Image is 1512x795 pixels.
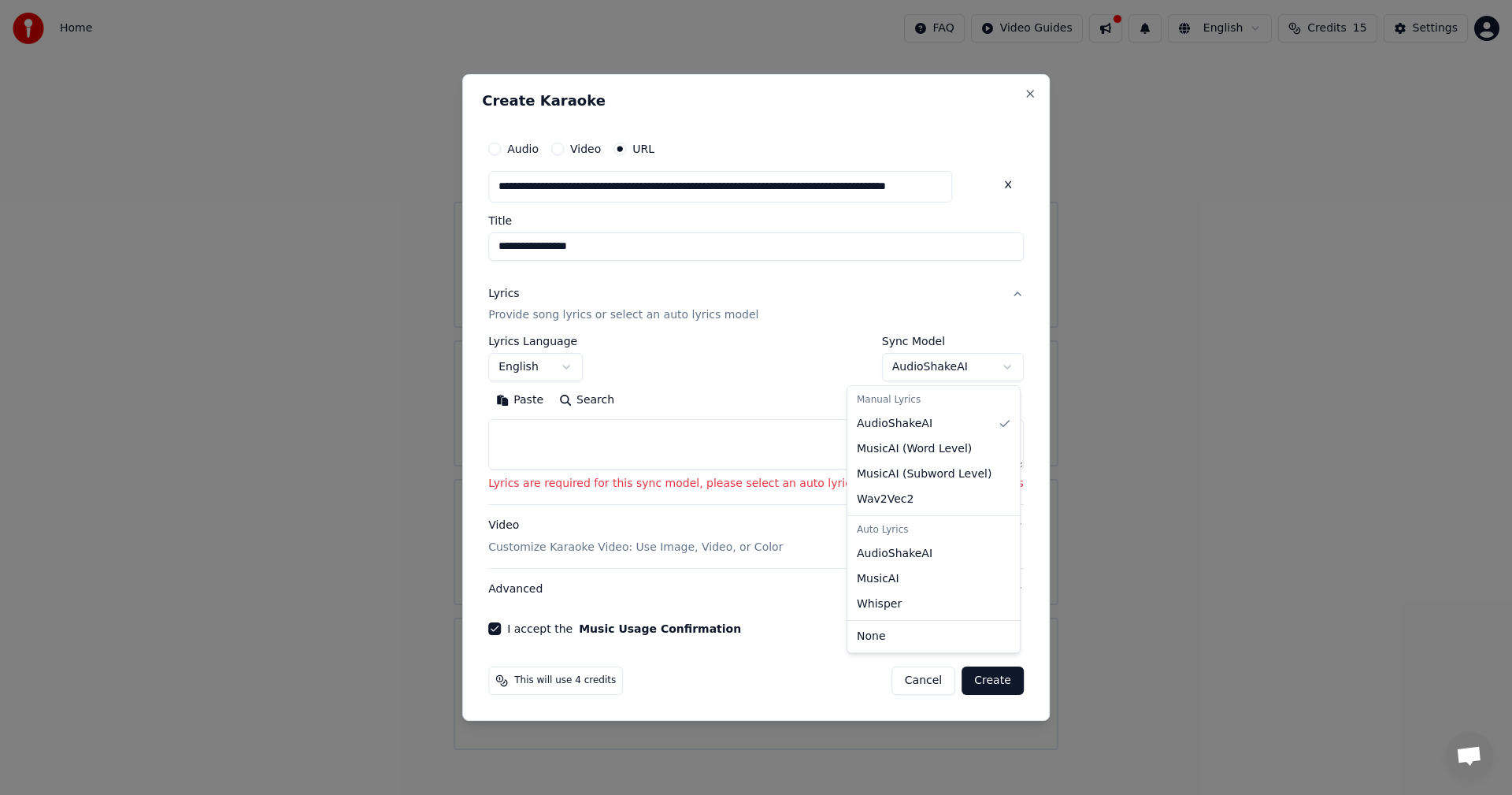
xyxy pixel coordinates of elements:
[857,492,913,507] span: Wav2Vec2
[850,389,1017,411] div: Manual Lyrics
[857,441,972,457] span: MusicAI ( Word Level )
[857,416,932,432] span: AudioShakeAI
[850,519,1017,541] div: Auto Lyrics
[857,546,932,562] span: AudioShakeAI
[857,629,886,645] span: None
[857,571,899,587] span: MusicAI
[857,466,991,482] span: MusicAI ( Subword Level )
[857,596,902,612] span: Whisper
